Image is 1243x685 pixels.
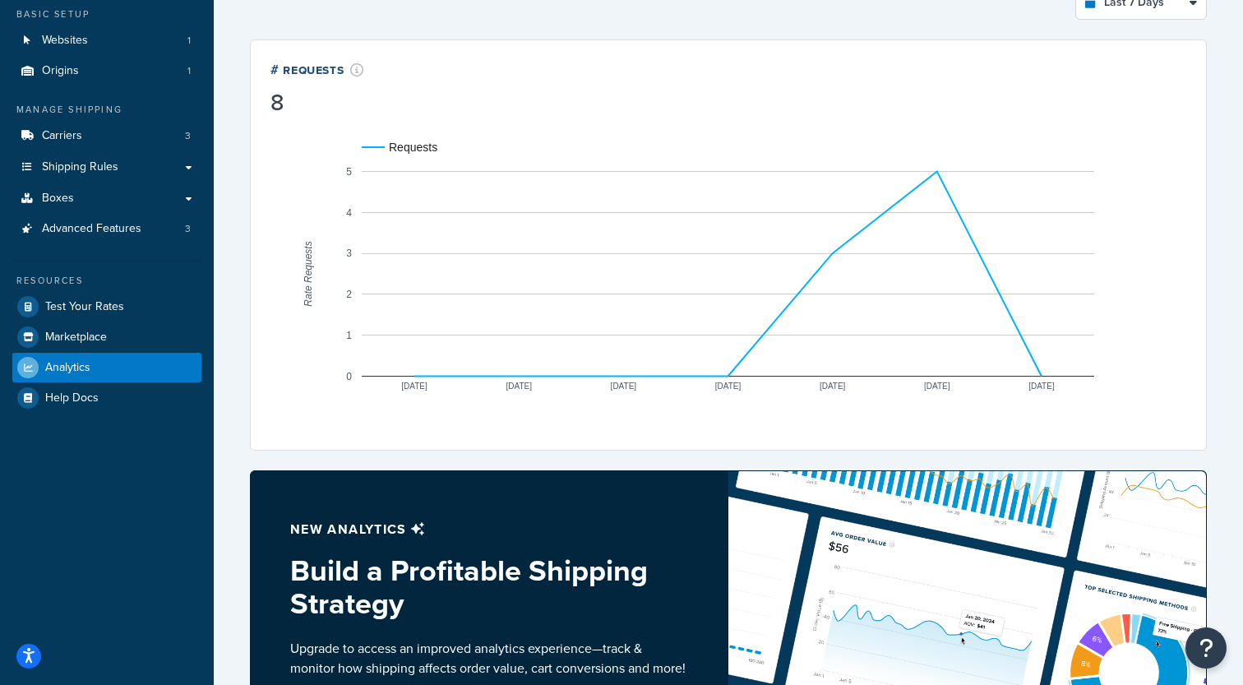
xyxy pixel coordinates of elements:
[401,382,427,391] text: [DATE]
[42,64,79,78] span: Origins
[611,382,637,391] text: [DATE]
[12,25,201,56] a: Websites1
[1185,627,1227,669] button: Open Resource Center
[290,518,689,541] p: New analytics
[12,292,201,322] a: Test Your Rates
[185,222,191,236] span: 3
[187,64,191,78] span: 1
[12,7,201,21] div: Basic Setup
[12,56,201,86] a: Origins1
[12,183,201,214] a: Boxes
[346,289,352,300] text: 2
[303,241,314,306] text: Rate Requests
[270,60,364,79] div: # Requests
[12,121,201,151] li: Carriers
[12,353,201,382] a: Analytics
[12,322,201,352] a: Marketplace
[506,382,532,391] text: [DATE]
[270,118,1186,430] svg: A chart.
[42,192,74,206] span: Boxes
[12,383,201,413] a: Help Docs
[42,34,88,48] span: Websites
[42,222,141,236] span: Advanced Features
[12,56,201,86] li: Origins
[346,330,352,341] text: 1
[290,554,689,619] h3: Build a Profitable Shipping Strategy
[820,382,846,391] text: [DATE]
[45,361,90,375] span: Analytics
[42,160,118,174] span: Shipping Rules
[12,214,201,244] a: Advanced Features3
[45,391,99,405] span: Help Docs
[42,129,82,143] span: Carriers
[715,382,742,391] text: [DATE]
[290,639,689,678] p: Upgrade to access an improved analytics experience—track & monitor how shipping affects order val...
[924,382,950,391] text: [DATE]
[45,331,107,345] span: Marketplace
[1028,382,1055,391] text: [DATE]
[12,25,201,56] li: Websites
[12,121,201,151] a: Carriers3
[346,248,352,259] text: 3
[12,214,201,244] li: Advanced Features
[270,91,364,114] div: 8
[185,129,191,143] span: 3
[12,103,201,117] div: Manage Shipping
[346,166,352,178] text: 5
[346,371,352,382] text: 0
[45,300,124,314] span: Test Your Rates
[12,152,201,183] a: Shipping Rules
[187,34,191,48] span: 1
[346,207,352,219] text: 4
[389,141,437,154] text: Requests
[12,274,201,288] div: Resources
